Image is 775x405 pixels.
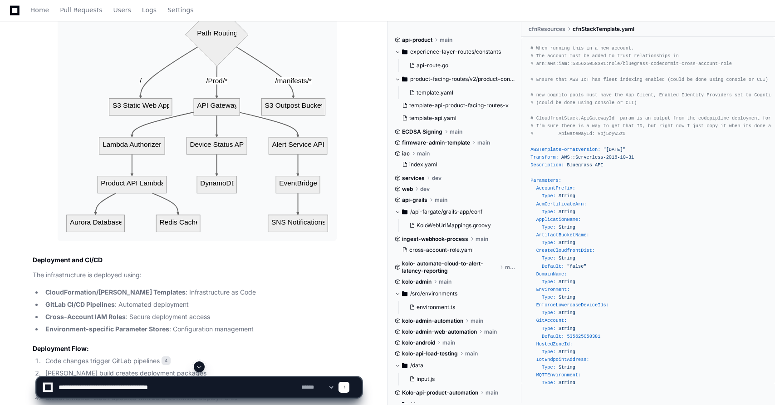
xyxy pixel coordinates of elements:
[395,358,515,373] button: /data
[417,89,453,96] span: template.yaml
[530,162,564,168] span: Description:
[559,255,575,261] span: String
[559,225,575,230] span: String
[536,318,567,323] span: GitAccount:
[402,74,407,85] svg: Directory
[530,100,637,105] span: # (could be done using console or CLI)
[410,208,482,215] span: /api-fargate/grails-app/conf
[542,255,556,261] span: Type:
[402,339,435,346] span: kolo-android
[410,75,515,83] span: product-facing-routes/v2/product-consumption-route
[45,325,169,333] strong: Environment-specific Parameter Stores
[542,279,556,285] span: Type:
[536,271,567,277] span: DomainName:
[536,201,587,207] span: AcmCertificateArn:
[395,286,515,301] button: /src/environments
[471,317,483,325] span: main
[402,196,427,204] span: api-grails
[542,209,556,215] span: Type:
[409,102,526,109] span: template-api-product-facing-routes-v3.yaml
[559,209,575,215] span: String
[45,313,126,320] strong: Cross-Account IAM Roles
[439,278,451,285] span: main
[542,264,564,269] span: Default:
[43,312,362,322] li: : Secure deployment access
[530,77,768,82] span: # Ensure that AWS IoT has fleet indexing enabled (could be done using console or CLI)
[420,185,430,193] span: dev
[406,301,509,314] button: environment.ts
[567,162,592,168] span: Bluegrass
[402,36,432,44] span: api-product
[530,147,600,152] span: AWSTemplateFormatVersion:
[402,317,463,325] span: kolo-admin-automation
[30,7,49,13] span: Home
[162,356,171,365] span: 4
[450,128,462,135] span: main
[398,158,509,171] button: index.yaml
[435,196,447,204] span: main
[417,62,448,69] span: api-route.go
[595,162,603,168] span: API
[402,260,498,275] span: kolo- automate-cloud-to-alert-latency-reporting
[440,36,452,44] span: main
[402,150,410,157] span: iac
[142,7,157,13] span: Logs
[406,219,509,232] button: KoloWebUrlMappings.groovy
[402,185,413,193] span: web
[45,300,115,308] strong: GitLab CI/CD Pipelines
[43,324,362,335] li: : Configuration management
[573,25,634,33] span: cfnStackTemplate.yaml
[529,25,565,33] span: cfnResources
[530,178,561,183] span: Parameters:
[60,7,102,13] span: Pull Requests
[410,48,501,55] span: experience-layer-routes/constants
[559,295,575,300] span: String
[559,310,575,315] span: String
[406,59,509,72] button: api-route.go
[409,161,437,168] span: index.yaml
[410,290,457,297] span: /src/environments
[536,341,573,347] span: HostedZoneId:
[398,99,509,112] button: template-api-product-facing-routes-v3.yaml
[402,206,407,217] svg: Directory
[33,270,362,280] p: The infrastructure is deployed using:
[402,175,425,182] span: services
[43,287,362,298] li: : Infrastructure as Code
[559,349,575,355] span: String
[395,72,515,86] button: product-facing-routes/v2/product-consumption-route
[542,310,556,315] span: Type:
[33,255,362,265] h2: Deployment and CI/CD
[442,339,455,346] span: main
[476,235,488,243] span: main
[43,300,362,310] li: : Automated deployment
[559,279,575,285] span: String
[542,334,564,339] span: Default:
[402,288,407,299] svg: Directory
[33,344,362,353] h3: Deployment Flow:
[43,356,362,366] li: Code changes trigger GitLab pipelines
[559,193,575,199] span: String
[477,139,490,146] span: main
[465,350,478,357] span: main
[432,175,441,182] span: dev
[536,248,595,253] span: CreateCloudfrontDist:
[530,53,679,59] span: # The account must be added to trust relationships in
[398,244,509,256] button: cross-account-role.yaml
[402,360,407,371] svg: Directory
[402,350,458,357] span: kolo-api-load-testing
[542,240,556,245] span: Type:
[402,235,468,243] span: ingest-webhook-process
[559,240,575,245] span: String
[530,131,625,136] span: # ApiGatewayId: vpj5oyw5z0
[542,349,556,355] span: Type:
[409,115,456,122] span: template-api.yaml
[167,7,193,13] span: Settings
[417,222,491,229] span: KoloWebUrlMappings.groovy
[402,46,407,57] svg: Directory
[536,287,570,292] span: Environment:
[567,334,600,339] span: 535625058381
[530,61,732,66] span: # arn:aws:iam::535625058381:role/bluegrass-codecommit-cross-account-role
[417,304,455,311] span: environment.ts
[567,264,586,269] span: "false"
[417,150,430,157] span: main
